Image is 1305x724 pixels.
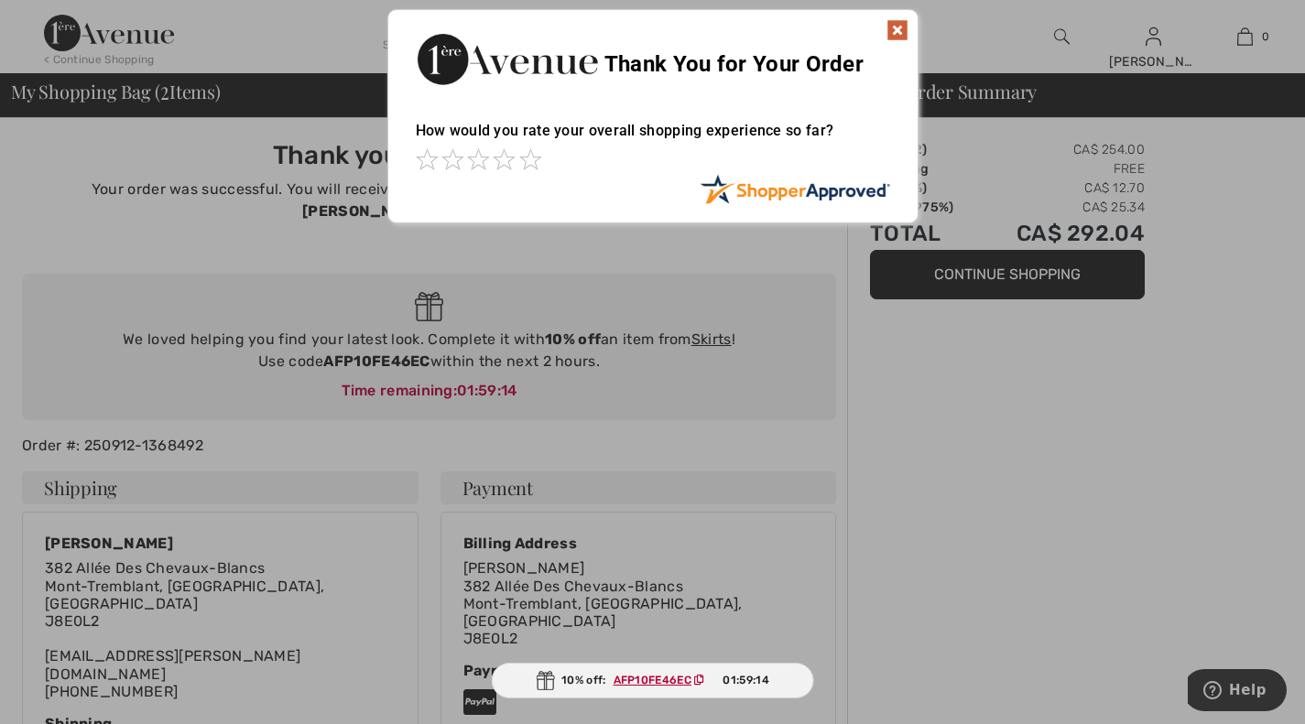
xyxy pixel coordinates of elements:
ins: AFP10FE46EC [614,674,691,686]
span: Thank You for Your Order [604,51,864,77]
span: Help [41,13,79,29]
img: Gift.svg [536,671,554,690]
span: 01:59:14 [723,672,768,688]
img: x [886,19,908,41]
div: 10% off: [491,663,814,698]
div: How would you rate your overall shopping experience so far? [416,103,890,174]
img: Thank You for Your Order [416,28,599,90]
